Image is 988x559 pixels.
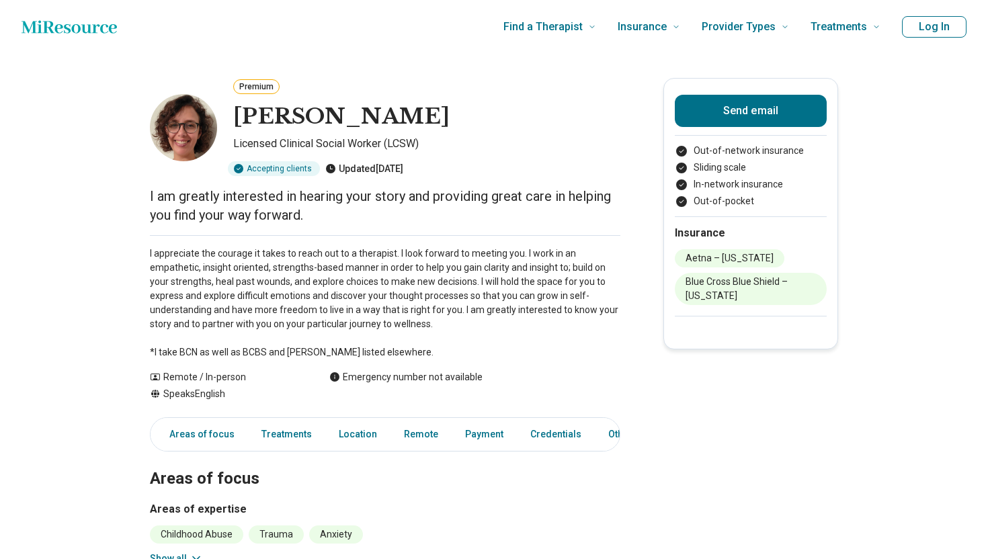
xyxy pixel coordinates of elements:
div: Emergency number not available [329,370,483,384]
div: Updated [DATE] [325,161,403,176]
li: Aetna – [US_STATE] [675,249,784,267]
a: Home page [22,13,117,40]
a: Other [600,421,649,448]
li: Out-of-pocket [675,194,827,208]
button: Premium [233,79,280,94]
a: Treatments [253,421,320,448]
h2: Areas of focus [150,435,620,490]
a: Payment [457,421,511,448]
a: Location [331,421,385,448]
a: Remote [396,421,446,448]
h2: Insurance [675,225,827,241]
span: Provider Types [702,17,776,36]
li: Out-of-network insurance [675,144,827,158]
h1: [PERSON_NAME] [233,103,450,131]
p: Licensed Clinical Social Worker (LCSW) [233,136,620,156]
a: Areas of focus [153,421,243,448]
button: Log In [902,16,966,38]
li: In-network insurance [675,177,827,191]
img: Cassandra Merriweather, Licensed Clinical Social Worker (LCSW) [150,94,217,161]
button: Send email [675,95,827,127]
p: I am greatly interested in hearing your story and providing great care in helping you find your w... [150,187,620,224]
div: Remote / In-person [150,370,302,384]
li: Anxiety [309,525,363,544]
div: Accepting clients [228,161,320,176]
li: Sliding scale [675,161,827,175]
a: Credentials [522,421,589,448]
span: Find a Therapist [503,17,583,36]
ul: Payment options [675,144,827,208]
li: Blue Cross Blue Shield – [US_STATE] [675,273,827,305]
div: Speaks English [150,387,302,401]
span: Treatments [811,17,867,36]
li: Trauma [249,525,304,544]
span: Insurance [618,17,667,36]
h3: Areas of expertise [150,501,620,517]
li: Childhood Abuse [150,525,243,544]
p: I appreciate the courage it takes to reach out to a therapist. I look forward to meeting you. I w... [150,247,620,359]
